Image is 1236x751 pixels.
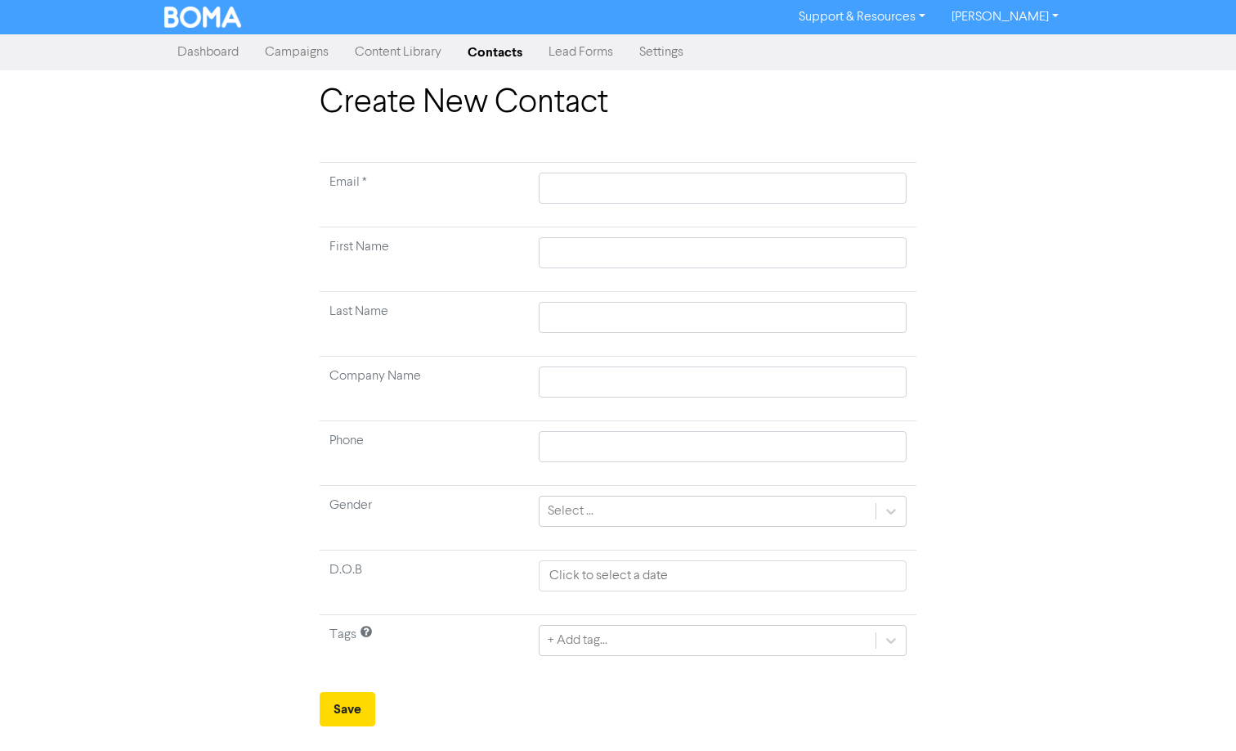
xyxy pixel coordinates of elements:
a: Lead Forms [535,36,626,69]
a: Contacts [455,36,535,69]
a: [PERSON_NAME] [938,4,1072,30]
a: Support & Resources [786,4,938,30]
td: Gender [320,486,529,551]
td: D.O.B [320,551,529,615]
td: Last Name [320,292,529,357]
td: First Name [320,227,529,292]
td: Company Name [320,357,529,421]
h1: Create New Contact [320,83,916,123]
td: Required [320,163,529,227]
td: Tags [320,615,529,680]
a: Settings [626,36,696,69]
a: Dashboard [164,36,252,69]
div: + Add tag... [548,631,607,650]
button: Save [320,692,375,726]
a: Campaigns [252,36,342,69]
div: Select ... [548,501,593,521]
a: Content Library [342,36,455,69]
img: BOMA Logo [164,7,241,28]
td: Phone [320,421,529,486]
input: Click to select a date [539,560,907,591]
iframe: Chat Widget [1154,672,1236,751]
